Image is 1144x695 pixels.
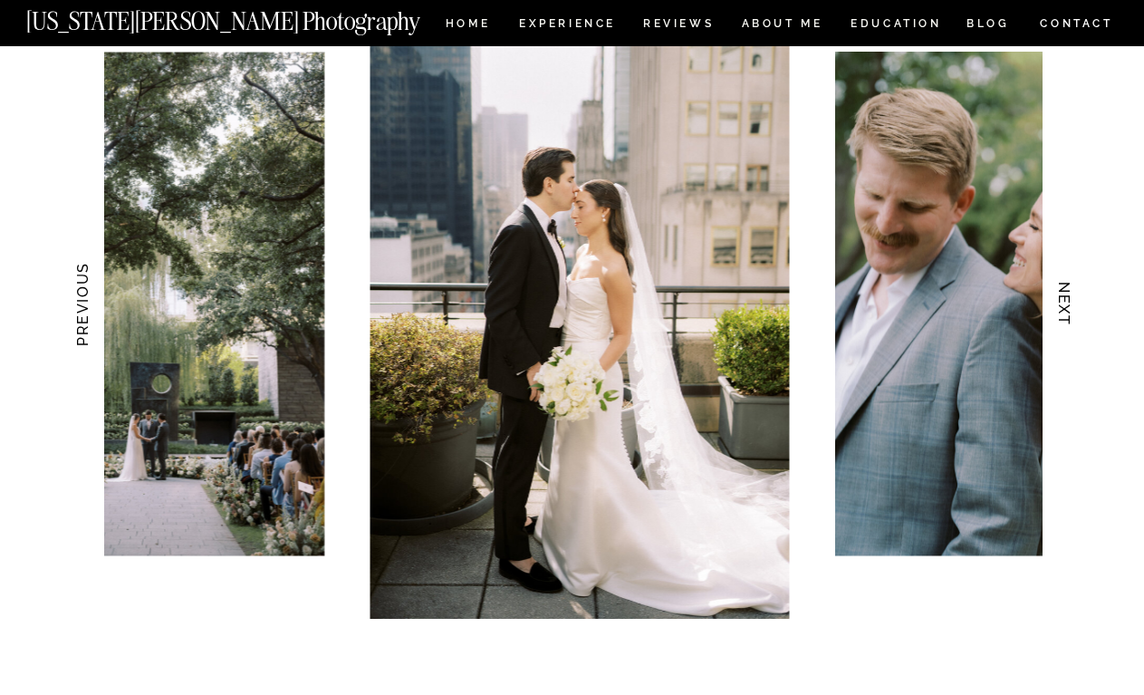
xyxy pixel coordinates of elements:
[519,18,614,34] a: Experience
[1054,247,1073,362] h3: NEXT
[1039,14,1114,34] a: CONTACT
[26,9,481,24] a: [US_STATE][PERSON_NAME] Photography
[741,18,823,34] a: ABOUT ME
[966,18,1010,34] a: BLOG
[643,18,711,34] a: REVIEWS
[72,247,91,362] h3: PREVIOUS
[442,18,494,34] a: HOME
[849,18,944,34] a: EDUCATION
